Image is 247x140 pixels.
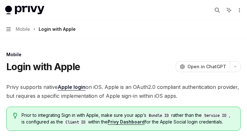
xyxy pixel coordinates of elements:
[39,25,76,33] div: Login with Apple
[176,61,230,72] button: Open in ChatGPT
[187,63,226,70] span: Open in ChatGPT
[5,6,44,15] img: light logo
[6,61,80,72] h1: Login with Apple
[22,112,234,125] span: Prior to integrating Sign in with Apple, make sure your app’s rather than the , is configured as ...
[202,112,229,119] code: Service ID
[13,113,17,118] svg: Tip
[16,25,30,33] span: Mobile
[146,112,171,119] code: Bundle ID
[63,119,88,125] code: Client ID
[108,119,145,125] a: Privy Dashboard
[6,83,241,100] span: Privy supports native on iOS. Apple is an OAuth2.0 compliant authentication provider, but require...
[6,51,241,58] div: Mobile
[58,84,85,90] a: Apple login
[236,6,242,15] button: More actions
